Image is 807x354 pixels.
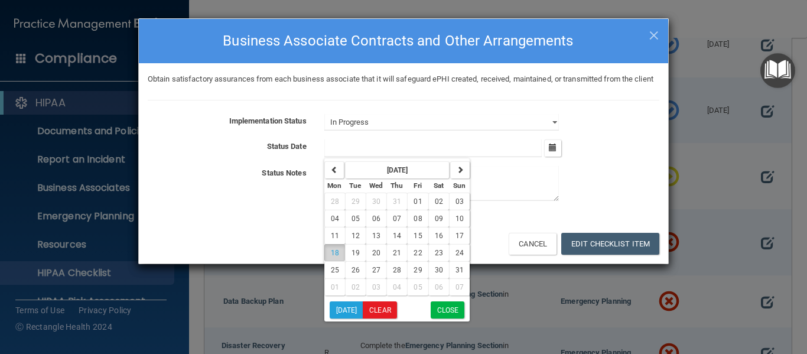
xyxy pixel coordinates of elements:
[449,227,470,244] button: 17
[428,227,449,244] button: 16
[414,232,422,240] span: 15
[331,215,339,223] span: 04
[387,166,408,174] strong: [DATE]
[414,266,422,274] span: 29
[386,210,407,227] button: 07
[449,278,470,295] button: 07
[345,244,366,261] button: 19
[372,232,380,240] span: 13
[372,249,380,257] span: 20
[449,244,470,261] button: 24
[435,283,443,291] span: 06
[324,210,345,227] button: 04
[561,233,659,255] button: Edit Checklist Item
[449,210,470,227] button: 10
[435,215,443,223] span: 09
[366,278,386,295] button: 03
[363,301,397,319] button: Clear
[428,210,449,227] button: 09
[372,215,380,223] span: 06
[372,283,380,291] span: 03
[393,266,401,274] span: 28
[455,249,464,257] span: 24
[455,283,464,291] span: 07
[435,266,443,274] span: 30
[414,283,422,291] span: 05
[414,197,422,206] span: 01
[455,215,464,223] span: 10
[393,232,401,240] span: 14
[324,193,345,210] button: 28
[428,244,449,261] button: 23
[345,227,366,244] button: 12
[345,261,366,278] button: 26
[386,193,407,210] button: 31
[352,215,360,223] span: 05
[324,278,345,295] button: 01
[229,116,307,125] b: Implementation Status
[324,227,345,244] button: 11
[324,244,345,261] button: 18
[449,193,470,210] button: 03
[369,181,383,190] small: Wednesday
[372,197,380,206] span: 30
[324,261,345,278] button: 25
[428,193,449,210] button: 02
[352,249,360,257] span: 19
[435,232,443,240] span: 16
[428,278,449,295] button: 06
[393,283,401,291] span: 04
[345,278,366,295] button: 02
[327,181,341,190] small: Monday
[407,261,428,278] button: 29
[393,215,401,223] span: 07
[391,181,403,190] small: Thursday
[393,197,401,206] span: 31
[331,283,339,291] span: 01
[407,193,428,210] button: 01
[435,197,443,206] span: 02
[330,301,363,319] button: [DATE]
[407,244,428,261] button: 22
[414,181,422,190] small: Friday
[453,181,466,190] small: Sunday
[331,266,339,274] span: 25
[372,266,380,274] span: 27
[262,168,306,177] b: Status Notes
[449,261,470,278] button: 31
[352,232,360,240] span: 12
[366,193,386,210] button: 30
[366,261,386,278] button: 27
[509,233,557,255] button: Cancel
[366,244,386,261] button: 20
[345,193,366,210] button: 29
[414,215,422,223] span: 08
[386,244,407,261] button: 21
[139,72,668,86] div: Obtain satisfactory assurances from each business associate that it will safeguard ePHI created, ...
[414,249,422,257] span: 22
[455,197,464,206] span: 03
[407,278,428,295] button: 05
[386,278,407,295] button: 04
[434,181,444,190] small: Saturday
[331,232,339,240] span: 11
[428,261,449,278] button: 30
[267,142,307,151] b: Status Date
[407,227,428,244] button: 15
[386,261,407,278] button: 28
[148,28,659,54] h4: Business Associate Contracts and Other Arrangements
[352,283,360,291] span: 02
[760,53,795,88] button: Open Resource Center
[393,249,401,257] span: 21
[386,227,407,244] button: 14
[435,249,443,257] span: 23
[455,266,464,274] span: 31
[331,197,339,206] span: 28
[352,197,360,206] span: 29
[331,249,339,257] span: 18
[366,210,386,227] button: 06
[352,266,360,274] span: 26
[649,22,659,46] span: ×
[407,210,428,227] button: 08
[349,181,361,190] small: Tuesday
